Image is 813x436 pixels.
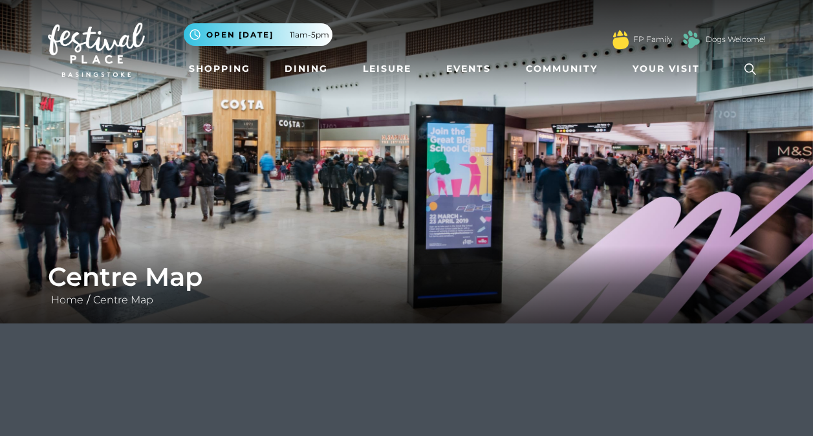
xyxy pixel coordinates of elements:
a: Shopping [184,57,255,81]
a: Events [441,57,496,81]
span: Open [DATE] [206,29,274,41]
a: Dining [279,57,333,81]
a: FP Family [633,34,672,45]
a: Dogs Welcome! [706,34,766,45]
a: Leisure [358,57,417,81]
a: Centre Map [90,294,157,306]
button: Open [DATE] 11am-5pm [184,23,332,46]
div: / [38,261,775,308]
a: Community [521,57,603,81]
a: Home [48,294,87,306]
a: Your Visit [627,57,711,81]
h1: Centre Map [48,261,766,292]
span: 11am-5pm [290,29,329,41]
span: Your Visit [633,62,700,76]
img: Festival Place Logo [48,23,145,77]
